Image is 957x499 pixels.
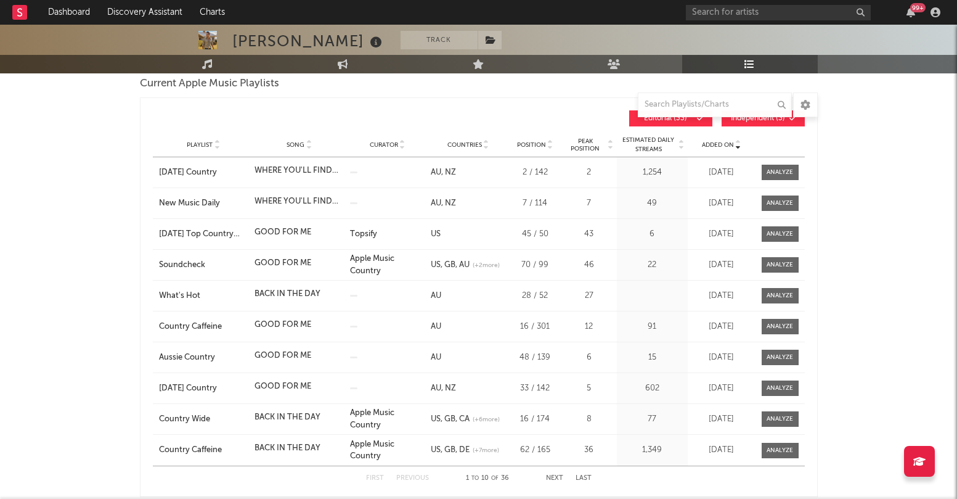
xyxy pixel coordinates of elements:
[159,197,248,210] a: New Music Daily
[691,167,752,179] div: [DATE]
[159,413,248,426] div: Country Wide
[255,288,320,300] div: BACK IN THE DAY
[255,442,320,455] div: BACK IN THE DAY
[431,323,441,331] a: AU
[255,350,311,362] div: GOOD FOR ME
[159,228,248,241] a: [DATE] Top Country Music ☆ Top 50
[350,409,394,429] strong: Apple Music Country
[473,415,500,424] span: (+ 6 more)
[564,228,614,241] div: 43
[512,444,558,456] div: 62 / 165
[564,382,614,395] div: 5
[564,444,614,456] div: 36
[441,199,456,207] a: NZ
[512,259,558,271] div: 70 / 99
[441,168,456,176] a: NZ
[159,259,248,271] a: Soundcheck
[691,444,752,456] div: [DATE]
[350,440,394,461] a: Apple Music Country
[910,3,926,12] div: 99 +
[431,384,441,392] a: AU
[159,167,248,179] a: [DATE] Country
[431,415,441,423] a: US
[431,168,441,176] a: AU
[620,259,685,271] div: 22
[159,352,248,364] a: Aussie Country
[255,257,311,270] div: GOOD FOR ME
[396,475,429,482] button: Previous
[431,230,441,238] a: US
[564,413,614,426] div: 8
[287,141,304,149] span: Song
[512,290,558,302] div: 28 / 52
[564,197,614,210] div: 7
[512,197,558,210] div: 7 / 114
[454,471,521,486] div: 1 10 36
[255,226,311,239] div: GOOD FOR ME
[255,196,344,208] div: WHERE YOU'LL FIND ME
[620,197,685,210] div: 49
[691,197,752,210] div: [DATE]
[512,413,558,426] div: 16 / 174
[441,415,455,423] a: GB
[691,352,752,364] div: [DATE]
[564,167,614,179] div: 2
[691,259,752,271] div: [DATE]
[564,321,614,333] div: 12
[159,290,248,302] div: What's Hot
[620,413,685,426] div: 77
[638,93,792,117] input: Search Playlists/Charts
[629,110,712,126] button: Editorial(33)
[512,167,558,179] div: 2 / 142
[564,352,614,364] div: 6
[255,411,320,424] div: BACK IN THE DAY
[722,110,805,126] button: Independent(3)
[620,228,685,241] div: 6
[441,261,455,269] a: GB
[431,446,441,454] a: US
[455,446,470,454] a: DE
[576,475,592,482] button: Last
[370,141,398,149] span: Curator
[620,136,677,154] span: Estimated Daily Streams
[512,352,558,364] div: 48 / 139
[455,261,470,269] a: AU
[401,31,478,49] button: Track
[431,292,441,300] a: AU
[140,76,279,91] span: Current Apple Music Playlists
[637,115,694,122] span: Editorial ( 33 )
[512,382,558,395] div: 33 / 142
[159,444,248,456] div: Country Caffeine
[512,228,558,241] div: 45 / 50
[691,413,752,426] div: [DATE]
[431,199,441,207] a: AU
[691,228,752,241] div: [DATE]
[620,444,685,456] div: 1,349
[620,382,685,395] div: 602
[441,446,455,454] a: GB
[546,475,563,482] button: Next
[350,230,377,238] a: Topsify
[159,382,248,395] a: [DATE] Country
[431,261,441,269] a: US
[255,319,311,331] div: GOOD FOR ME
[431,353,441,361] a: AU
[491,476,499,481] span: of
[730,115,786,122] span: Independent ( 3 )
[366,475,384,482] button: First
[686,5,871,20] input: Search for artists
[620,167,685,179] div: 1,254
[159,321,248,333] a: Country Caffeine
[232,31,385,51] div: [PERSON_NAME]
[691,290,752,302] div: [DATE]
[620,321,685,333] div: 91
[906,7,915,17] button: 99+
